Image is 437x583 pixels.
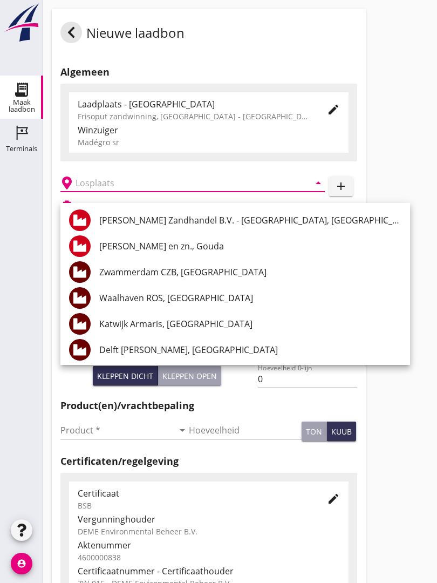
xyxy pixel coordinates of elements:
[258,370,357,388] input: Hoeveelheid 0-lijn
[97,370,153,382] div: Kleppen dicht
[162,370,217,382] div: Kleppen open
[302,422,327,441] button: ton
[78,539,340,552] div: Aktenummer
[176,424,189,437] i: arrow_drop_down
[78,513,340,526] div: Vergunninghouder
[78,500,310,511] div: BSB
[78,552,340,563] div: 4600000838
[331,426,352,437] div: kuub
[78,137,340,148] div: Madégro sr
[327,492,340,505] i: edit
[60,65,357,79] h2: Algemeen
[2,3,41,43] img: logo-small.a267ee39.svg
[327,103,340,116] i: edit
[60,454,357,469] h2: Certificaten/regelgeving
[78,526,340,537] div: DEME Environmental Beheer B.V.
[327,422,356,441] button: kuub
[78,111,310,122] div: Frisoput zandwinning, [GEOGRAPHIC_DATA] - [GEOGRAPHIC_DATA].
[99,214,401,227] div: [PERSON_NAME] Zandhandel B.V. - [GEOGRAPHIC_DATA], [GEOGRAPHIC_DATA]
[99,343,401,356] div: Delft [PERSON_NAME], [GEOGRAPHIC_DATA]
[76,174,295,192] input: Losplaats
[158,366,221,385] button: Kleppen open
[99,266,401,279] div: Zwammerdam CZB, [GEOGRAPHIC_DATA]
[189,422,302,439] input: Hoeveelheid
[6,145,37,152] div: Terminals
[78,124,340,137] div: Winzuiger
[78,487,310,500] div: Certificaat
[60,422,174,439] input: Product *
[60,22,185,48] div: Nieuwe laadbon
[78,98,310,111] div: Laadplaats - [GEOGRAPHIC_DATA]
[93,366,158,385] button: Kleppen dicht
[60,398,357,413] h2: Product(en)/vrachtbepaling
[11,553,32,574] i: account_circle
[99,291,401,304] div: Waalhaven ROS, [GEOGRAPHIC_DATA]
[99,317,401,330] div: Katwijk Armaris, [GEOGRAPHIC_DATA]
[78,565,340,578] div: Certificaatnummer - Certificaathouder
[312,177,325,189] i: arrow_drop_down
[306,426,322,437] div: ton
[78,201,133,211] h2: Beladen vaartuig
[99,240,401,253] div: [PERSON_NAME] en zn., Gouda
[334,180,347,193] i: add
